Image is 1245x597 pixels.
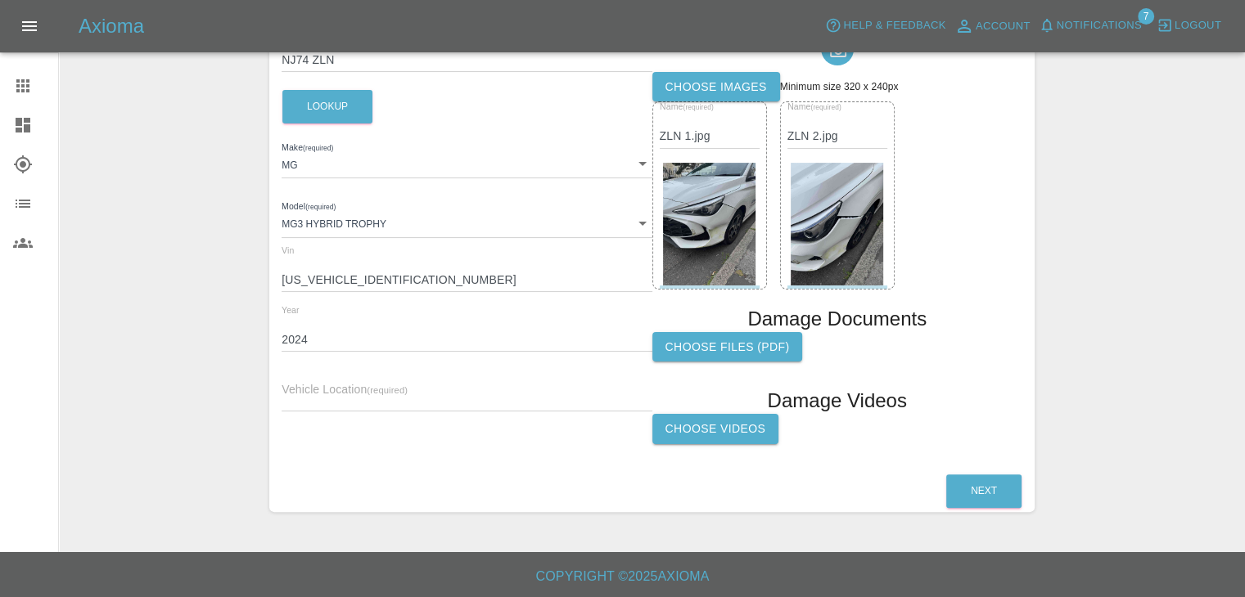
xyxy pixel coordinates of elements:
button: Lookup [282,90,372,123]
button: Help & Feedback [821,13,950,38]
span: Notifications [1057,16,1142,35]
span: 7 [1138,8,1154,25]
span: Vin [282,245,294,255]
button: Logout [1153,13,1225,38]
button: Notifications [1035,13,1146,38]
div: MG [282,149,652,178]
small: (required) [683,104,713,111]
label: Model [282,200,336,213]
label: Choose Videos [652,414,779,444]
span: Year [282,305,300,315]
span: Help & Feedback [843,16,945,35]
label: Choose images [652,72,780,102]
small: (required) [303,144,333,151]
label: Choose files (pdf) [652,332,803,362]
h6: Copyright © 2025 Axioma [13,565,1232,588]
label: Make [282,141,333,155]
span: Logout [1175,16,1221,35]
span: Minimum size 320 x 240px [780,81,899,92]
button: Open drawer [10,7,49,46]
button: Next [946,474,1022,508]
h5: Axioma [79,13,144,39]
span: Account [976,17,1031,36]
a: Account [950,13,1035,39]
span: Name [660,102,714,112]
h1: Damage Documents [747,306,927,332]
small: (required) [810,104,841,111]
span: Vehicle Location [282,383,408,396]
small: (required) [305,204,336,211]
small: (required) [367,385,408,395]
div: MG3 HYBRID TROPHY [282,208,652,237]
span: Name [787,102,841,112]
h1: Damage Videos [767,388,906,414]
